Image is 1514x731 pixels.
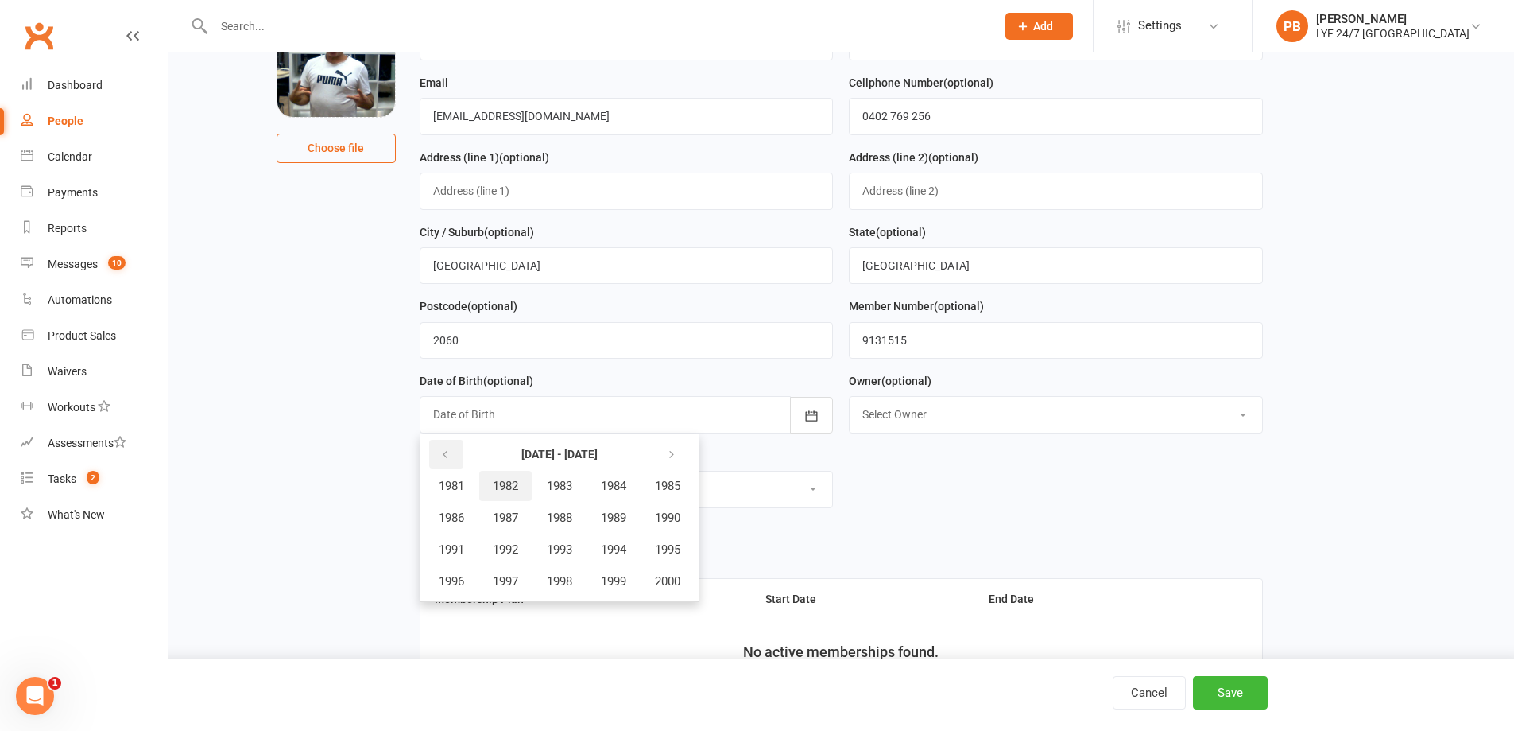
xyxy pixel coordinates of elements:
spang: (optional) [943,76,993,89]
label: Postcode [420,297,517,315]
button: 1986 [425,503,478,533]
spang: (optional) [499,151,549,164]
a: Workouts [21,390,168,426]
label: Email [420,74,448,91]
button: 1981 [425,471,478,501]
input: State [849,247,1263,284]
span: 1997 [493,574,518,589]
label: Address (line 2) [849,149,978,166]
span: 1998 [547,574,572,589]
td: No active memberships found. [420,620,1262,684]
a: Dashboard [21,68,168,103]
label: Member Number [849,297,984,315]
button: 1994 [587,535,640,565]
button: 1998 [533,566,586,597]
div: Payments [48,186,98,199]
span: 1989 [601,511,626,525]
button: Add [1005,13,1073,40]
iframe: Intercom live chat [16,677,54,715]
input: Search... [209,15,985,37]
input: Address (line 2) [849,173,1263,209]
span: 10 [108,256,126,270]
a: What's New [21,497,168,533]
a: Clubworx [19,16,59,56]
input: City / Suburb [420,247,834,284]
div: [PERSON_NAME] [1316,12,1469,26]
input: Postcode [420,322,834,359]
button: 1982 [479,471,532,501]
button: 1989 [587,503,640,533]
button: 1987 [479,503,532,533]
span: 1996 [439,574,464,589]
span: 1994 [601,542,626,557]
button: 1991 [425,535,478,565]
div: Tasks [48,472,76,485]
span: 1993 [547,542,572,557]
button: 1983 [533,471,586,501]
div: Workouts [48,401,95,414]
button: Cancel [1113,676,1186,710]
span: 1981 [439,479,464,493]
div: PB [1276,10,1308,42]
input: Email [420,98,834,134]
div: Reports [48,222,87,235]
spang: (optional) [881,375,931,387]
spang: (optional) [928,151,978,164]
button: 1995 [641,535,694,565]
span: 2 [87,471,99,484]
a: Automations [21,282,168,318]
button: Choose file [277,134,396,162]
span: 1982 [493,479,518,493]
a: Calendar [21,139,168,175]
span: 1984 [601,479,626,493]
label: Cellphone Number [849,74,993,91]
button: 1985 [641,471,694,501]
a: People [21,103,168,139]
div: Messages [48,258,98,270]
div: Dashboard [48,79,103,91]
label: Date of Birth [420,372,533,390]
span: 1985 [655,479,680,493]
label: Owner [849,372,931,390]
button: 1984 [587,471,640,501]
span: 1987 [493,511,518,525]
th: End Date [974,579,1182,620]
label: City / Suburb [420,224,534,241]
div: People [48,115,83,127]
span: Add [1033,20,1053,33]
spang: (optional) [934,300,984,313]
span: 1990 [655,511,680,525]
span: 1988 [547,511,572,525]
input: Address (line 1) [420,173,834,209]
a: Product Sales [21,318,168,354]
div: Product Sales [48,329,116,342]
div: Assessments [48,437,126,449]
strong: [DATE] - [DATE] [521,448,598,461]
div: Waivers [48,365,87,378]
spang: (optional) [483,375,533,387]
div: Automations [48,294,112,306]
div: Calendar [48,150,92,163]
button: 1996 [425,566,478,597]
a: Assessments [21,426,168,461]
spang: (optional) [467,300,517,313]
button: 1993 [533,535,586,565]
span: 1983 [547,479,572,493]
span: 1991 [439,542,464,557]
input: Member Number [849,322,1263,359]
spang: (optional) [876,226,926,239]
span: 1 [48,677,61,690]
a: Reports [21,211,168,247]
span: 1995 [655,542,680,557]
span: 1986 [439,511,464,525]
button: 2000 [641,566,694,597]
div: LYF 24/7 [GEOGRAPHIC_DATA] [1316,26,1469,41]
button: 1999 [587,566,640,597]
a: Waivers [21,354,168,390]
label: State [849,224,926,241]
div: What's New [48,508,105,521]
button: 1997 [479,566,532,597]
span: Settings [1138,8,1182,44]
span: 1999 [601,574,626,589]
span: 1992 [493,542,518,557]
